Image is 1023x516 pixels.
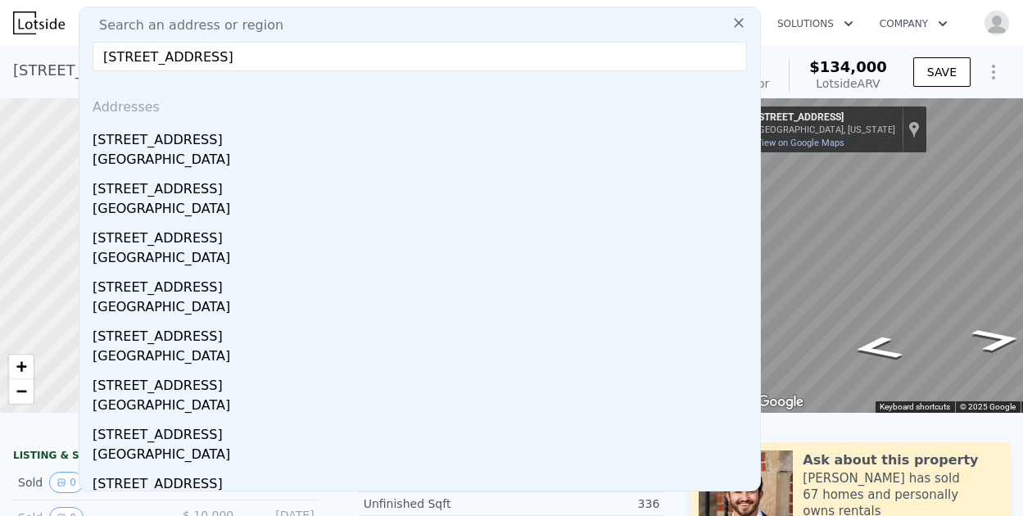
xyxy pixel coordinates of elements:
span: Search an address or region [86,16,283,35]
button: Company [867,9,961,38]
div: [GEOGRAPHIC_DATA] [93,199,754,222]
span: − [16,381,27,401]
div: 336 [511,496,659,512]
div: [GEOGRAPHIC_DATA], [US_STATE] [756,124,895,135]
button: Solutions [764,9,867,38]
div: [STREET_ADDRESS] [93,222,754,248]
div: [STREET_ADDRESS] [93,369,754,396]
div: Lotside ARV [809,75,887,92]
span: © 2025 Google [960,402,1016,411]
div: [GEOGRAPHIC_DATA] [93,248,754,271]
button: Show Options [977,56,1010,88]
a: Show location on map [908,120,920,138]
div: [GEOGRAPHIC_DATA] [93,297,754,320]
img: Google [754,392,808,413]
div: [STREET_ADDRESS] , [GEOGRAPHIC_DATA] , OH 44128 [13,59,407,82]
div: [STREET_ADDRESS] [93,124,754,150]
div: Ask about this property [803,450,978,470]
div: [GEOGRAPHIC_DATA] [93,445,754,468]
div: [STREET_ADDRESS] [93,173,754,199]
div: LISTING & SALE HISTORY [13,449,319,465]
div: [STREET_ADDRESS] [93,468,754,494]
button: View historical data [49,472,84,493]
div: [STREET_ADDRESS] [93,320,754,346]
div: Sold [18,472,153,493]
span: + [16,356,27,377]
div: Unfinished Sqft [364,496,512,512]
div: [STREET_ADDRESS] [93,271,754,297]
button: SAVE [913,57,971,87]
a: Zoom in [9,355,34,379]
img: avatar [984,10,1010,36]
button: Keyboard shortcuts [880,401,950,413]
div: [STREET_ADDRESS] [756,111,895,124]
div: Addresses [86,84,754,124]
div: [GEOGRAPHIC_DATA] [93,150,754,173]
div: [STREET_ADDRESS] [93,419,754,445]
a: Open this area in Google Maps (opens a new window) [754,392,808,413]
div: [GEOGRAPHIC_DATA] [93,396,754,419]
path: Go East, Kingsford Ave [831,330,924,365]
a: View on Google Maps [756,138,844,148]
div: [GEOGRAPHIC_DATA] [93,346,754,369]
span: $134,000 [809,58,887,75]
img: Lotside [13,11,65,34]
input: Enter an address, city, region, neighborhood or zip code [93,42,747,71]
a: Zoom out [9,379,34,404]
